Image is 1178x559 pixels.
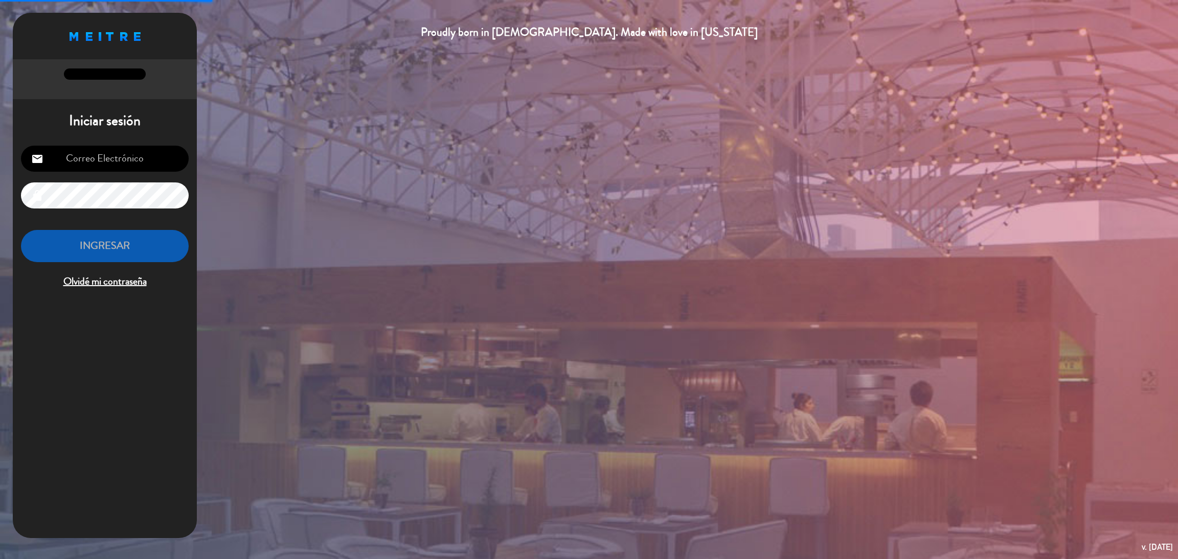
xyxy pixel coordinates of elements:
[31,153,43,165] i: email
[1142,540,1173,554] div: v. [DATE]
[31,190,43,202] i: lock
[21,146,189,172] input: Correo Electrónico
[13,112,197,130] h1: Iniciar sesión
[21,230,189,262] button: INGRESAR
[21,273,189,290] span: Olvidé mi contraseña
